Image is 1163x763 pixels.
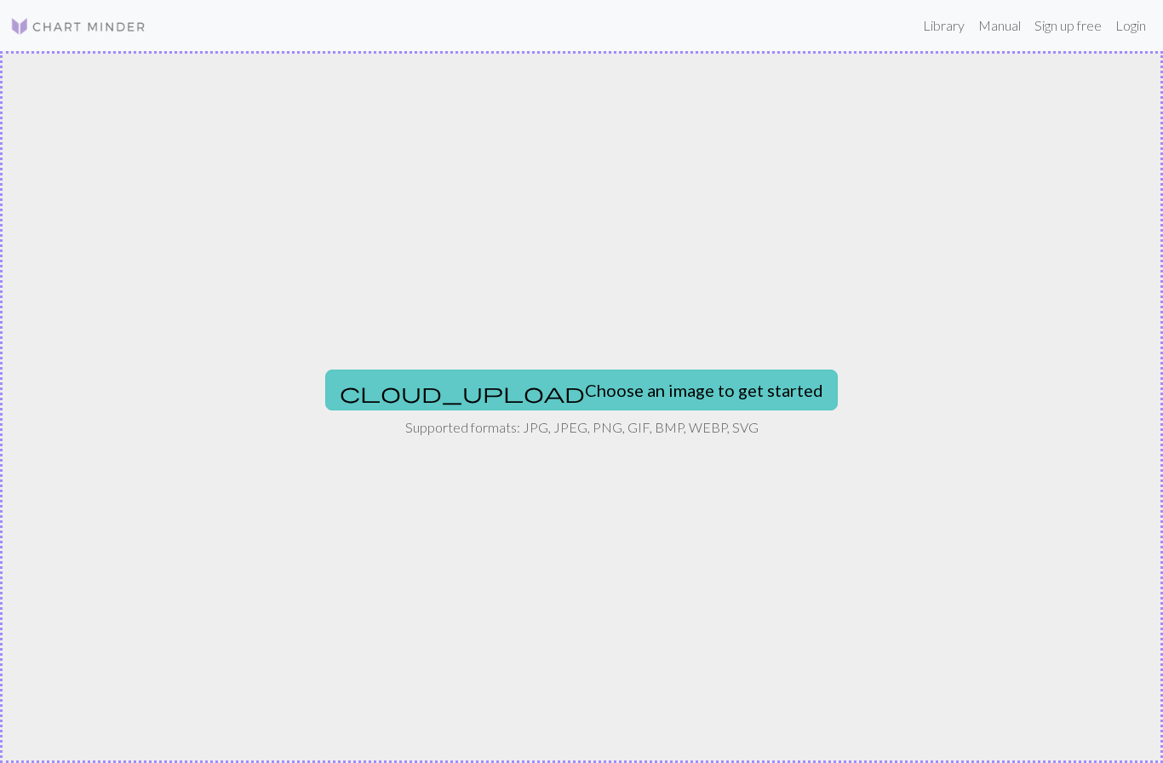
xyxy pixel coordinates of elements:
[325,370,838,410] button: Choose an image to get started
[340,381,585,404] span: cloud_upload
[916,9,971,43] a: Library
[405,417,759,438] p: Supported formats: JPG, JPEG, PNG, GIF, BMP, WEBP, SVG
[1109,9,1153,43] a: Login
[10,16,146,37] img: Logo
[971,9,1028,43] a: Manual
[1028,9,1109,43] a: Sign up free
